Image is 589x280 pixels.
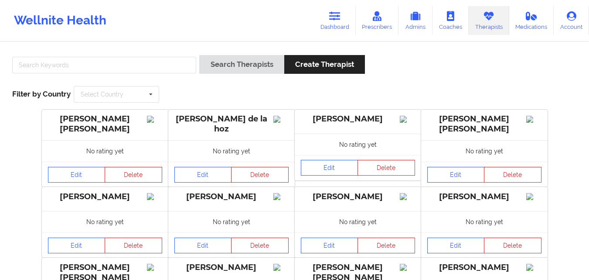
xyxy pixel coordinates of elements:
a: Edit [48,238,106,253]
img: Image%2Fplaceholer-image.png [273,193,289,200]
img: Image%2Fplaceholer-image.png [526,193,541,200]
img: Image%2Fplaceholer-image.png [273,264,289,271]
div: Select Country [81,91,123,97]
button: Delete [357,238,415,253]
img: Image%2Fplaceholer-image.png [526,116,541,123]
div: [PERSON_NAME] [48,192,162,202]
img: Image%2Fplaceholer-image.png [400,264,415,271]
img: Image%2Fplaceholer-image.png [147,116,162,123]
a: Medications [509,6,554,35]
div: No rating yet [42,140,168,162]
img: Image%2Fplaceholer-image.png [400,193,415,200]
div: No rating yet [421,211,548,232]
button: Delete [484,238,541,253]
img: Image%2Fplaceholer-image.png [147,193,162,200]
div: [PERSON_NAME] [301,192,415,202]
button: Delete [231,167,289,183]
button: Delete [357,160,415,176]
a: Edit [427,167,485,183]
a: Coaches [432,6,469,35]
div: [PERSON_NAME] [427,263,541,273]
span: Filter by Country [12,90,71,98]
a: Account [554,6,589,35]
a: Edit [48,167,106,183]
div: [PERSON_NAME] [PERSON_NAME] [48,114,162,134]
div: [PERSON_NAME] [301,114,415,124]
div: [PERSON_NAME] [PERSON_NAME] [427,114,541,134]
img: Image%2Fplaceholer-image.png [273,116,289,123]
img: Image%2Fplaceholer-image.png [400,116,415,123]
button: Delete [484,167,541,183]
img: Image%2Fplaceholer-image.png [147,264,162,271]
a: Admins [398,6,432,35]
div: No rating yet [168,211,295,232]
a: Edit [174,238,232,253]
button: Delete [231,238,289,253]
div: [PERSON_NAME] [174,192,289,202]
img: Image%2Fplaceholer-image.png [526,264,541,271]
a: Edit [301,160,358,176]
a: Therapists [469,6,509,35]
div: [PERSON_NAME] [427,192,541,202]
div: [PERSON_NAME] [174,263,289,273]
a: Edit [301,238,358,253]
a: Dashboard [314,6,356,35]
button: Delete [105,238,162,253]
div: No rating yet [421,140,548,162]
input: Search Keywords [12,57,196,73]
div: No rating yet [42,211,168,232]
div: No rating yet [295,134,421,155]
button: Search Therapists [199,55,284,74]
button: Create Therapist [284,55,365,74]
button: Delete [105,167,162,183]
div: [PERSON_NAME] de la hoz [174,114,289,134]
a: Edit [427,238,485,253]
a: Edit [174,167,232,183]
a: Prescribers [356,6,399,35]
div: No rating yet [168,140,295,162]
div: No rating yet [295,211,421,232]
